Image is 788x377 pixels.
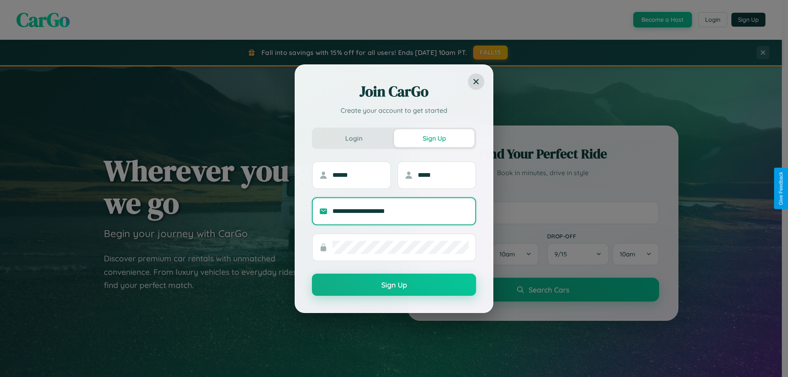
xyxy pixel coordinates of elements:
button: Sign Up [312,274,476,296]
h2: Join CarGo [312,82,476,101]
p: Create your account to get started [312,105,476,115]
button: Sign Up [394,129,474,147]
div: Give Feedback [778,172,784,205]
button: Login [314,129,394,147]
